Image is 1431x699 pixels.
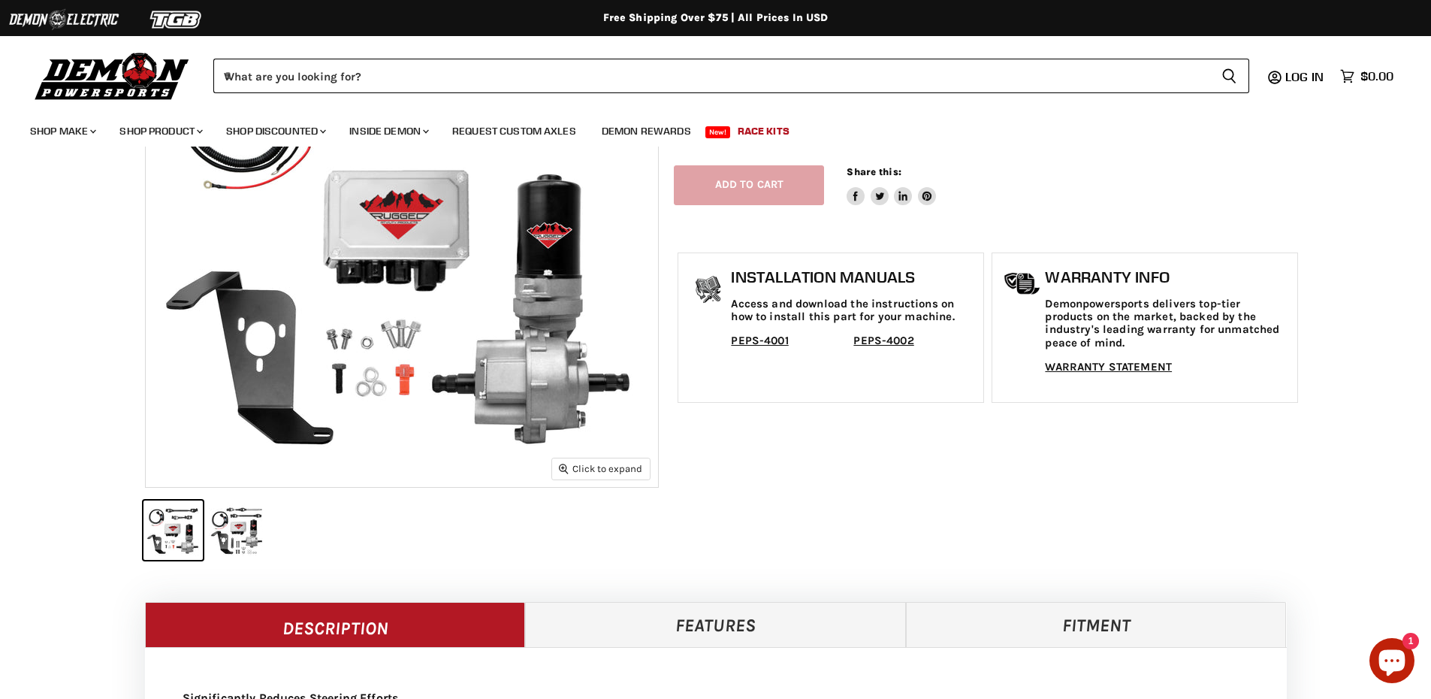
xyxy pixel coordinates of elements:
[1333,65,1401,87] a: $0.00
[120,5,233,34] img: TGB Logo 2
[1045,298,1290,349] p: Demonpowersports delivers top-tier products on the market, backed by the industry's leading warra...
[1365,638,1419,687] inbox-online-store-chat: Shopify online store chat
[1045,360,1172,374] a: WARRANTY STATEMENT
[1360,69,1393,83] span: $0.00
[213,59,1209,93] input: When autocomplete results are available use up and down arrows to review and enter to select
[906,602,1287,647] a: Fitment
[143,501,203,560] button: IMAGE thumbnail
[853,334,913,347] a: PEPS-4002
[705,126,731,138] span: New!
[213,59,1249,93] form: Product
[19,116,105,147] a: Shop Make
[1279,70,1333,83] a: Log in
[847,166,901,177] span: Share this:
[145,602,526,647] a: Description
[726,116,801,147] a: Race Kits
[338,116,438,147] a: Inside Demon
[731,334,788,347] a: PEPS-4001
[847,165,936,205] aside: Share this:
[441,116,587,147] a: Request Custom Axles
[552,458,650,479] button: Click to expand
[559,463,642,474] span: Click to expand
[525,602,906,647] a: Features
[1045,268,1290,286] h1: Warranty Info
[115,11,1317,25] div: Free Shipping Over $75 | All Prices In USD
[731,298,976,324] p: Access and download the instructions on how to install this part for your machine.
[207,501,267,560] button: IMAGE thumbnail
[215,116,335,147] a: Shop Discounted
[30,49,195,102] img: Demon Powersports
[590,116,702,147] a: Demon Rewards
[19,110,1390,147] ul: Main menu
[1285,69,1324,84] span: Log in
[731,268,976,286] h1: Installation Manuals
[8,5,120,34] img: Demon Electric Logo 2
[1209,59,1249,93] button: Search
[1004,272,1041,295] img: warranty-icon.png
[108,116,212,147] a: Shop Product
[690,272,727,310] img: install_manual-icon.png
